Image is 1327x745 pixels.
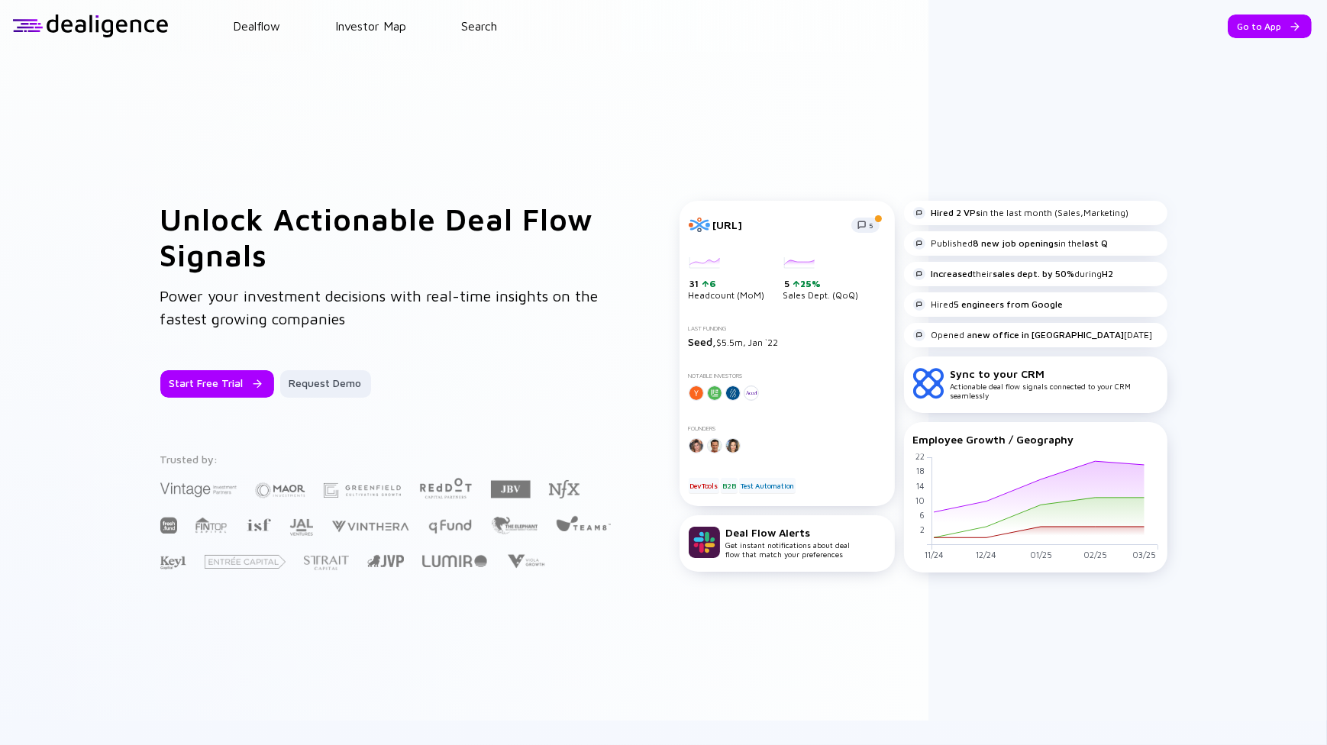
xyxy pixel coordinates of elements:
[931,207,981,218] strong: Hired 2 VPs
[280,370,371,398] button: Request Demo
[160,453,614,466] div: Trusted by:
[419,475,473,500] img: Red Dot Capital Partners
[331,519,409,534] img: Vinthera
[739,478,796,493] div: Test Automation
[919,509,925,519] tspan: 6
[976,549,996,559] tspan: 12/24
[689,372,886,379] div: Notable Investors
[556,515,611,531] img: Team8
[160,481,237,498] img: Vintage Investment Partners
[491,517,538,534] img: The Elephant
[304,556,349,570] img: Strait Capital
[289,519,313,536] img: JAL Ventures
[505,554,546,569] img: Viola Growth
[491,479,531,499] img: JBV Capital
[783,257,859,302] div: Sales Dept. (QoQ)
[913,237,1109,250] div: Published in the
[913,207,1129,219] div: in the last month (Sales,Marketing)
[324,483,401,498] img: Greenfield Partners
[1029,549,1051,559] tspan: 01/25
[160,287,599,327] span: Power your investment decisions with real-time insights on the fastest growing companies
[924,549,943,559] tspan: 11/24
[367,555,404,567] img: Jerusalem Venture Partners
[689,257,765,302] div: Headcount (MoM)
[689,335,886,348] div: $5.5m, Jan `22
[246,518,271,531] img: Israel Secondary Fund
[920,524,925,534] tspan: 2
[233,19,280,33] a: Dealflow
[973,237,1059,249] strong: 8 new job openings
[422,555,487,567] img: Lumir Ventures
[915,451,925,461] tspan: 22
[1132,549,1156,559] tspan: 03/25
[951,367,1158,400] div: Actionable deal flow signals connected to your CRM seamlessly
[954,298,1064,310] strong: 5 engineers from Google
[1103,268,1114,279] strong: H2
[721,478,737,493] div: B2B
[428,517,473,535] img: Q Fund
[973,329,1125,340] strong: new office in [GEOGRAPHIC_DATA]
[195,517,228,534] img: FINTOP Capital
[160,370,274,398] button: Start Free Trial
[255,478,305,503] img: Maor Investments
[690,278,765,290] div: 31
[205,555,286,569] img: Entrée Capital
[916,466,925,476] tspan: 18
[951,367,1158,380] div: Sync to your CRM
[915,495,925,505] tspan: 10
[160,556,186,570] img: Key1 Capital
[549,480,580,498] img: NFX
[916,480,925,490] tspan: 14
[713,218,842,231] div: [URL]
[335,19,406,33] a: Investor Map
[689,335,717,348] span: Seed,
[689,478,719,493] div: DevTools
[1083,549,1106,559] tspan: 02/25
[913,329,1153,341] div: Opened a [DATE]
[1228,15,1312,38] button: Go to App
[709,278,717,289] div: 6
[785,278,859,290] div: 5
[726,526,851,559] div: Get instant notifications about deal flow that match your preferences
[689,425,886,432] div: Founders
[799,278,822,289] div: 25%
[726,526,851,539] div: Deal Flow Alerts
[913,268,1114,280] div: their during
[461,19,497,33] a: Search
[913,433,1158,446] div: Employee Growth / Geography
[931,268,973,279] strong: Increased
[1083,237,1109,249] strong: last Q
[913,298,1064,311] div: Hired
[993,268,1075,279] strong: sales dept. by 50%
[689,325,886,332] div: Last Funding
[160,201,618,273] h1: Unlock Actionable Deal Flow Signals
